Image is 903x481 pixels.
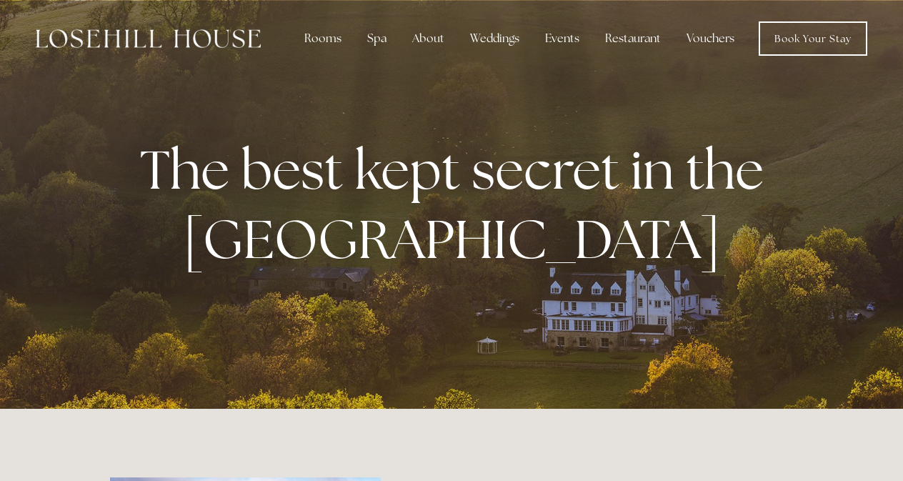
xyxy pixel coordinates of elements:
div: Events [534,24,591,53]
strong: The best kept secret in the [GEOGRAPHIC_DATA] [140,134,775,274]
div: Rooms [293,24,353,53]
div: About [401,24,456,53]
div: Spa [356,24,398,53]
a: Book Your Stay [759,21,867,56]
a: Vouchers [675,24,746,53]
div: Weddings [459,24,531,53]
div: Restaurant [594,24,672,53]
img: Losehill House [36,29,261,48]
